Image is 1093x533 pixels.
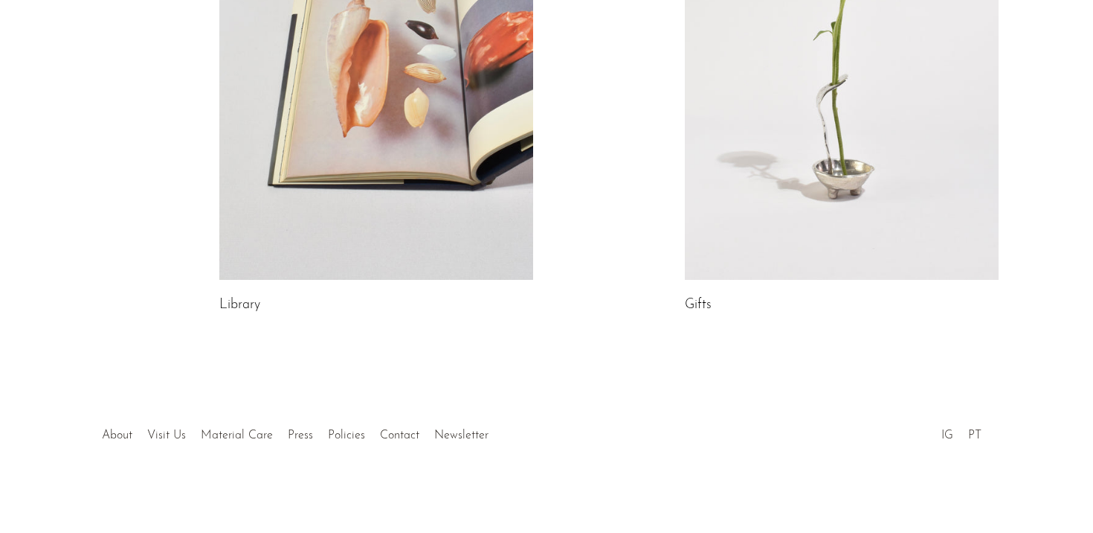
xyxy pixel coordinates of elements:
[201,430,273,441] a: Material Care
[380,430,419,441] a: Contact
[934,418,989,446] ul: Social Medias
[941,430,953,441] a: IG
[685,299,712,312] a: Gifts
[288,430,313,441] a: Press
[102,430,132,441] a: About
[147,430,186,441] a: Visit Us
[968,430,981,441] a: PT
[328,430,365,441] a: Policies
[94,418,496,446] ul: Quick links
[219,299,260,312] a: Library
